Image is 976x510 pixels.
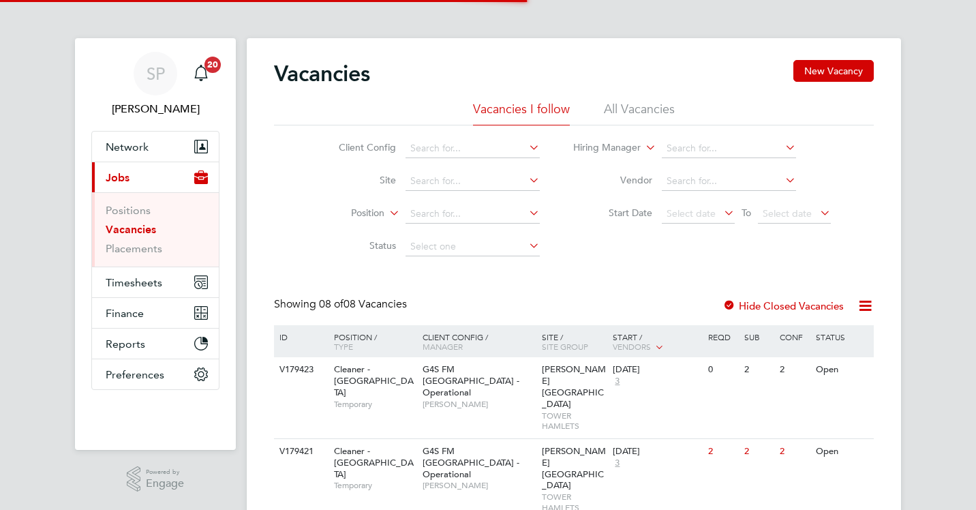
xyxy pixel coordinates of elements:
[613,341,651,352] span: Vendors
[423,363,519,398] span: G4S FM [GEOGRAPHIC_DATA] - Operational
[613,446,701,457] div: [DATE]
[146,466,184,478] span: Powered by
[92,404,219,425] img: fastbook-logo-retina.png
[92,132,219,162] button: Network
[319,297,407,311] span: 08 Vacancies
[609,325,705,359] div: Start /
[542,410,607,432] span: TOWER HAMLETS
[741,325,776,348] div: Sub
[776,439,812,464] div: 2
[574,174,652,186] label: Vendor
[662,139,796,158] input: Search for...
[793,60,874,82] button: New Vacancy
[562,141,641,155] label: Hiring Manager
[334,341,353,352] span: Type
[91,101,219,117] span: Smeraldo Porcaro
[423,341,463,352] span: Manager
[662,172,796,191] input: Search for...
[106,242,162,255] a: Placements
[538,325,610,358] div: Site /
[406,139,540,158] input: Search for...
[106,204,151,217] a: Positions
[106,368,164,381] span: Preferences
[763,207,812,220] span: Select date
[92,298,219,328] button: Finance
[274,297,410,312] div: Showing
[106,171,129,184] span: Jobs
[75,38,236,450] nav: Main navigation
[91,52,219,117] a: SP[PERSON_NAME]
[92,162,219,192] button: Jobs
[92,329,219,359] button: Reports
[318,174,396,186] label: Site
[319,297,344,311] span: 08 of
[276,325,324,348] div: ID
[705,357,740,382] div: 0
[812,357,872,382] div: Open
[187,52,215,95] a: 20
[276,357,324,382] div: V179423
[106,223,156,236] a: Vacancies
[741,357,776,382] div: 2
[334,399,416,410] span: Temporary
[613,364,701,376] div: [DATE]
[542,363,606,410] span: [PERSON_NAME][GEOGRAPHIC_DATA]
[419,325,538,358] div: Client Config /
[406,237,540,256] input: Select one
[776,325,812,348] div: Conf
[106,140,149,153] span: Network
[276,439,324,464] div: V179421
[776,357,812,382] div: 2
[741,439,776,464] div: 2
[334,363,414,398] span: Cleaner - [GEOGRAPHIC_DATA]
[604,101,675,125] li: All Vacancies
[204,57,221,73] span: 20
[705,325,740,348] div: Reqd
[334,480,416,491] span: Temporary
[667,207,716,220] span: Select date
[91,404,219,425] a: Go to home page
[542,341,588,352] span: Site Group
[334,445,414,480] span: Cleaner - [GEOGRAPHIC_DATA]
[147,65,165,82] span: SP
[423,399,535,410] span: [PERSON_NAME]
[306,207,384,220] label: Position
[423,445,519,480] span: G4S FM [GEOGRAPHIC_DATA] - Operational
[574,207,652,219] label: Start Date
[318,239,396,252] label: Status
[318,141,396,153] label: Client Config
[705,439,740,464] div: 2
[812,439,872,464] div: Open
[613,457,622,469] span: 3
[613,376,622,387] span: 3
[92,192,219,267] div: Jobs
[146,478,184,490] span: Engage
[92,359,219,389] button: Preferences
[423,480,535,491] span: [PERSON_NAME]
[473,101,570,125] li: Vacancies I follow
[722,299,844,312] label: Hide Closed Vacancies
[127,466,185,492] a: Powered byEngage
[92,267,219,297] button: Timesheets
[274,60,370,87] h2: Vacancies
[324,325,419,358] div: Position /
[542,445,606,492] span: [PERSON_NAME][GEOGRAPHIC_DATA]
[737,204,755,222] span: To
[106,276,162,289] span: Timesheets
[406,205,540,224] input: Search for...
[106,307,144,320] span: Finance
[406,172,540,191] input: Search for...
[812,325,872,348] div: Status
[106,337,145,350] span: Reports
